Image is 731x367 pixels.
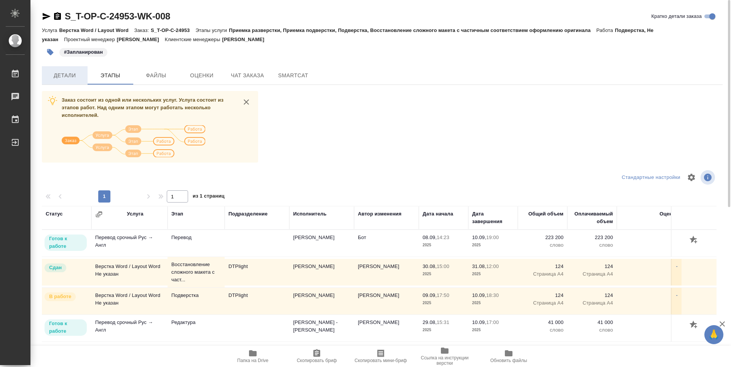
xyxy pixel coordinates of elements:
p: 08.09, [423,235,437,240]
button: Скопировать мини-бриф [349,346,413,367]
p: Верстка Word / Layout Word [59,27,134,33]
p: 2025 [423,270,464,278]
p: 223 200 [571,234,613,241]
td: [PERSON_NAME] [289,288,354,314]
span: Этапы [92,71,129,80]
p: 19:00 [486,235,499,240]
p: Сдан [49,264,62,271]
p: Восстановление сложного макета с част... [171,261,221,284]
td: Перевод срочный Рус → Англ [91,315,168,341]
td: DTPlight [225,288,289,314]
td: Перевод срочный Рус → Англ [91,230,168,257]
div: Дата завершения [472,210,514,225]
p: Перевод [171,234,221,241]
p: слово [571,326,613,334]
p: 17:00 [486,319,499,325]
span: Ссылка на инструкции верстки [417,355,472,366]
div: Общий объем [528,210,563,218]
button: Добавить тэг [42,44,59,61]
a: S_T-OP-C-24953-WK-008 [65,11,170,21]
p: [PERSON_NAME] [117,37,165,42]
p: слово [522,326,563,334]
p: 2025 [423,241,464,249]
p: 2025 [472,241,514,249]
span: Оценки [184,71,220,80]
p: 2025 [423,326,464,334]
p: Готов к работе [49,320,82,335]
p: 10.09, [472,292,486,298]
p: Страница А4 [571,270,613,278]
button: Скопировать ссылку [53,12,62,21]
div: Исполнитель [293,210,327,218]
span: Посмотреть информацию [701,170,717,185]
p: 2025 [472,326,514,334]
td: [PERSON_NAME] [354,315,419,341]
p: 2025 [472,299,514,307]
p: #Запланирован [64,48,103,56]
p: Этапы услуги [195,27,229,33]
p: слово [571,241,613,249]
p: 10.09, [472,319,486,325]
p: В работе [49,293,71,300]
span: SmartCat [275,71,311,80]
button: 🙏 [704,325,723,344]
p: S_T-OP-C-24953 [151,27,195,33]
button: close [241,96,252,108]
p: 124 [522,263,563,270]
td: [PERSON_NAME] [354,259,419,286]
p: Редактура [171,319,221,326]
div: Услуга [127,210,143,218]
p: Заказ: [134,27,151,33]
div: Подразделение [228,210,268,218]
button: Скопировать ссылку для ЯМессенджера [42,12,51,21]
p: 124 [571,263,613,270]
p: 15:31 [437,319,449,325]
span: Заказ состоит из одной или нескольких услуг. Услуга состоит из этапов работ. Над одним этапом мог... [62,97,223,118]
p: Страница А4 [522,299,563,307]
span: Скопировать мини-бриф [354,358,407,363]
p: 124 [522,292,563,299]
p: [PERSON_NAME] [222,37,270,42]
span: Детали [46,71,83,80]
p: 18:30 [486,292,499,298]
p: 41 000 [522,319,563,326]
div: split button [620,172,682,183]
button: Скопировать бриф [285,346,349,367]
p: 41 000 [571,319,613,326]
p: Проектный менеджер [64,37,117,42]
div: Оценка [659,210,678,218]
span: Запланирован [59,48,108,55]
span: Файлы [138,71,174,80]
p: Клиентские менеджеры [165,37,222,42]
div: Дата начала [423,210,453,218]
p: 17:50 [437,292,449,298]
p: 12:00 [486,263,499,269]
p: 30.08, [423,263,437,269]
button: Добавить оценку [688,319,701,332]
span: Обновить файлы [490,358,527,363]
p: 09.09, [423,292,437,298]
td: [PERSON_NAME] [354,288,419,314]
div: Автор изменения [358,210,401,218]
div: Этап [171,210,183,218]
p: Работа [596,27,615,33]
span: Настроить таблицу [682,168,701,187]
td: DTPlight [225,259,289,286]
div: Статус [46,210,63,218]
button: Добавить оценку [688,234,701,247]
p: слово [522,241,563,249]
p: 10.09, [472,235,486,240]
p: 2025 [472,270,514,278]
p: Приемка разверстки, Приемка подверстки, Подверстка, Восстановление сложного макета с частичным со... [229,27,596,33]
span: Папка на Drive [237,358,268,363]
p: Готов к работе [49,235,82,250]
button: Сгруппировать [95,211,103,218]
button: Папка на Drive [221,346,285,367]
span: Кратко детали заказа [651,13,702,20]
p: Страница А4 [571,299,613,307]
p: 31.08, [472,263,486,269]
p: Подверстка [171,292,221,299]
span: Чат заказа [229,71,266,80]
p: 2025 [423,299,464,307]
p: 15:00 [437,263,449,269]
